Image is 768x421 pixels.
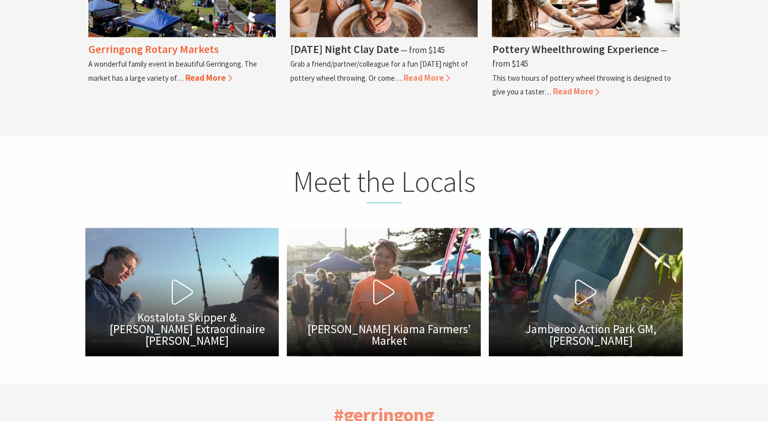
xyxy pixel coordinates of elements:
h2: Meet the Locals [186,164,582,203]
span: Jamberoo Action Park GM, [PERSON_NAME] [499,323,683,346]
p: This two hours of pottery wheel throwing is designed to give you a taster… [492,73,671,96]
span: Read More [403,72,450,83]
span: Read More [552,86,599,97]
span: ⁠— from $145 [400,44,444,56]
span: Read More [185,72,232,83]
span: [PERSON_NAME] Kiama Farmers’ Market [297,323,481,346]
h4: [DATE] Night Clay Date [290,42,398,56]
p: A wonderful family event in beautiful Gerringong. The market has a large variety of… [88,59,257,82]
h4: Pottery Wheelthrowing Experience [492,42,658,56]
button: Jamberoo Action Park GM, [PERSON_NAME] [489,228,683,356]
button: [PERSON_NAME] Kiama Farmers’ Market [287,228,481,356]
button: Kostalota Skipper & [PERSON_NAME] Extraordinaire [PERSON_NAME] [85,228,279,356]
h4: Gerringong Rotary Markets [88,42,219,56]
span: Kostalota Skipper & [PERSON_NAME] Extraordinaire [PERSON_NAME] [95,311,279,346]
p: Grab a friend/partner/colleague for a fun [DATE] night of pottery wheel throwing. Or come… [290,59,468,82]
